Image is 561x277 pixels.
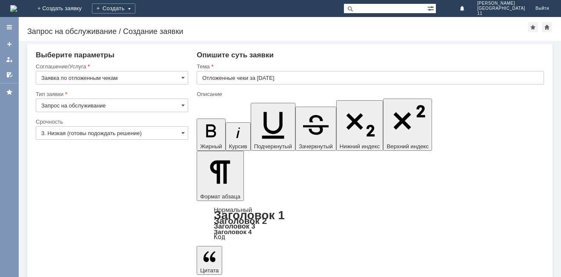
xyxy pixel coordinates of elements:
[36,64,186,69] div: Соглашение/Услуга
[36,91,186,97] div: Тип заявки
[10,5,17,12] a: Перейти на домашнюю страницу
[197,64,542,69] div: Тема
[200,193,240,200] span: Формат абзаца
[542,22,552,32] div: Сделать домашней страницей
[92,3,135,14] div: Создать
[386,143,429,150] span: Верхний индекс
[36,119,186,124] div: Срочность
[197,51,274,59] span: Опишите суть заявки
[528,22,538,32] div: Добавить в избранное
[214,216,267,226] a: Заголовок 2
[214,222,255,230] a: Заголовок 3
[197,207,544,240] div: Формат абзаца
[10,5,17,12] img: logo
[340,143,380,150] span: Нижний индекс
[214,233,225,241] a: Код
[197,151,243,201] button: Формат абзаца
[336,100,384,151] button: Нижний индекс
[427,4,436,12] span: Расширенный поиск
[197,119,226,151] button: Жирный
[299,143,333,150] span: Зачеркнутый
[3,68,16,82] a: Мои согласования
[200,267,219,274] span: Цитата
[254,143,292,150] span: Подчеркнутый
[477,1,525,6] span: [PERSON_NAME]
[197,246,222,275] button: Цитата
[477,11,525,16] span: 11
[383,99,432,151] button: Верхний индекс
[226,122,251,151] button: Курсив
[197,91,542,97] div: Описание
[295,107,336,151] button: Зачеркнутый
[3,37,16,51] a: Создать заявку
[214,209,285,222] a: Заголовок 1
[229,143,247,150] span: Курсив
[27,27,528,36] div: Запрос на обслуживание / Создание заявки
[3,53,16,66] a: Мои заявки
[200,143,222,150] span: Жирный
[477,6,525,11] span: [GEOGRAPHIC_DATA]
[214,228,252,235] a: Заголовок 4
[36,51,114,59] span: Выберите параметры
[251,103,295,151] button: Подчеркнутый
[214,206,252,213] a: Нормальный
